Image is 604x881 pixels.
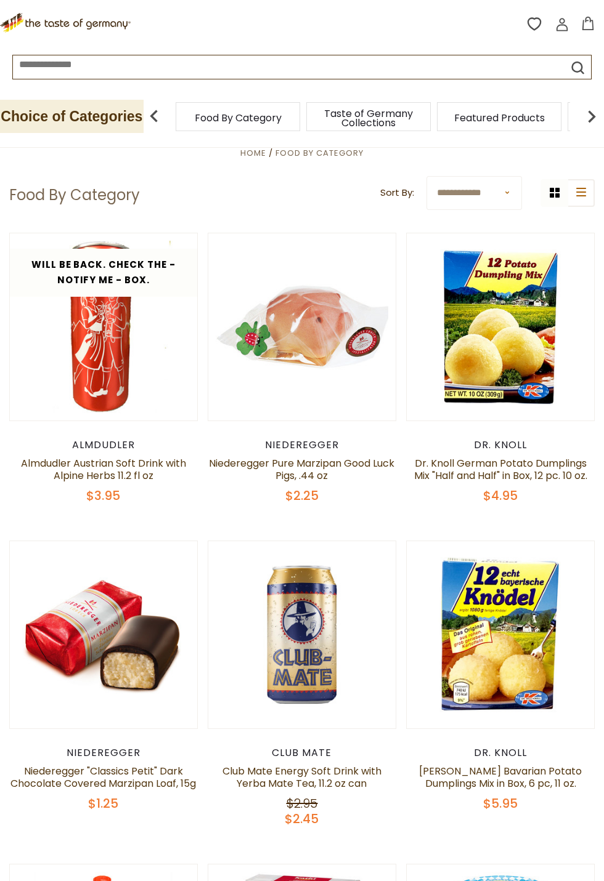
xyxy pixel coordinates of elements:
div: Almdudler [9,439,198,451]
a: Taste of Germany Collections [319,109,418,127]
img: previous arrow [142,104,166,129]
img: Club Mate Can [208,541,396,728]
a: Food By Category [195,113,282,123]
img: Niederegger "Classics Petit" Dark Chocolate Covered Marzipan Loaf, 15g [10,565,197,704]
img: Dr. Knoll Bavarian Potato Dumplings Mix in Box, 6 pc, 11 oz. [407,541,594,728]
span: $3.95 [86,487,120,504]
div: Niederegger [208,439,396,451]
img: Niederegger Pure Marzipan Good Luck Pigs, .44 oz [208,233,396,420]
span: $2.95 [286,795,317,812]
span: $1.25 [88,795,118,812]
div: Dr. Knoll [406,747,595,759]
a: Niederegger Pure Marzipan Good Luck Pigs, .44 oz [209,456,394,483]
a: Club Mate Energy Soft Drink with Yerba Mate Tea, 11.2 oz can [222,764,382,790]
img: Dr. Knoll German Potato Dumplings Mix "Half and Half" in Box, 12 pc. 10 oz. [407,233,594,420]
a: Food By Category [275,147,364,159]
a: Dr. Knoll German Potato Dumplings Mix "Half and Half" in Box, 12 pc. 10 oz. [414,456,587,483]
a: Almdudler Austrian Soft Drink with Alpine Herbs 11.2 fl oz [21,456,186,483]
span: $2.45 [285,810,319,827]
span: $4.95 [483,487,518,504]
span: $2.25 [285,487,319,504]
label: Sort By: [380,185,414,201]
div: Niederegger [9,747,198,759]
a: Featured Products [454,113,545,123]
h1: Food By Category [9,186,140,204]
a: [PERSON_NAME] Bavarian Potato Dumplings Mix in Box, 6 pc, 11 oz. [419,764,582,790]
span: $5.95 [483,795,518,812]
a: Home [240,147,266,159]
a: Niederegger "Classics Petit" Dark Chocolate Covered Marzipan Loaf, 15g [10,764,196,790]
div: Club Mate [208,747,396,759]
img: next arrow [579,104,604,129]
div: Dr. Knoll [406,439,595,451]
img: Almdudler Austrian Soft Drink with Alpine Herbs 11.2 fl oz [10,233,197,420]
